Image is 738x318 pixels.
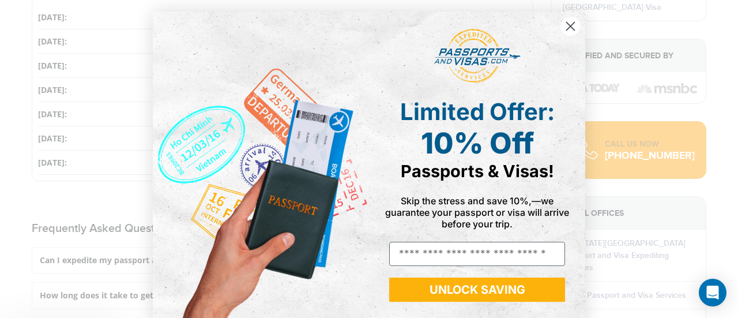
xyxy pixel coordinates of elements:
[434,29,521,83] img: passports and visas
[401,161,554,181] span: Passports & Visas!
[699,279,726,306] div: Open Intercom Messenger
[560,16,581,36] button: Close dialog
[400,98,555,126] span: Limited Offer:
[385,195,569,230] span: Skip the stress and save 10%,—we guarantee your passport or visa will arrive before your trip.
[389,278,565,302] button: UNLOCK SAVING
[421,126,534,160] span: 10% Off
